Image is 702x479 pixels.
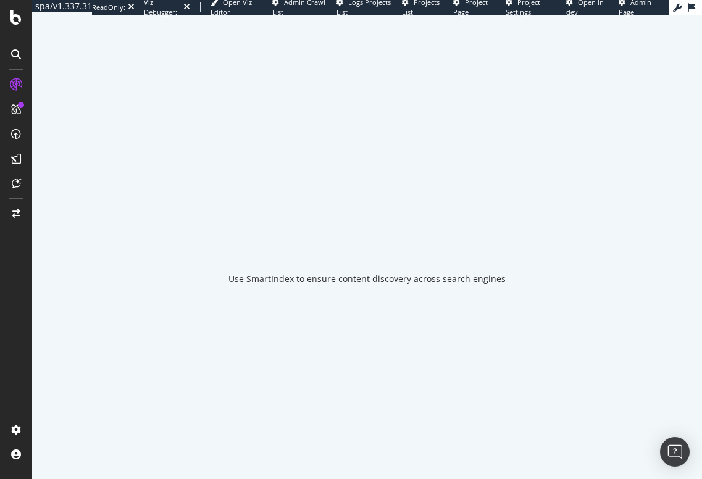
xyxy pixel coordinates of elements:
[323,209,412,253] div: animation
[660,437,690,467] div: Open Intercom Messenger
[92,2,125,12] div: ReadOnly:
[228,273,506,285] div: Use SmartIndex to ensure content discovery across search engines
